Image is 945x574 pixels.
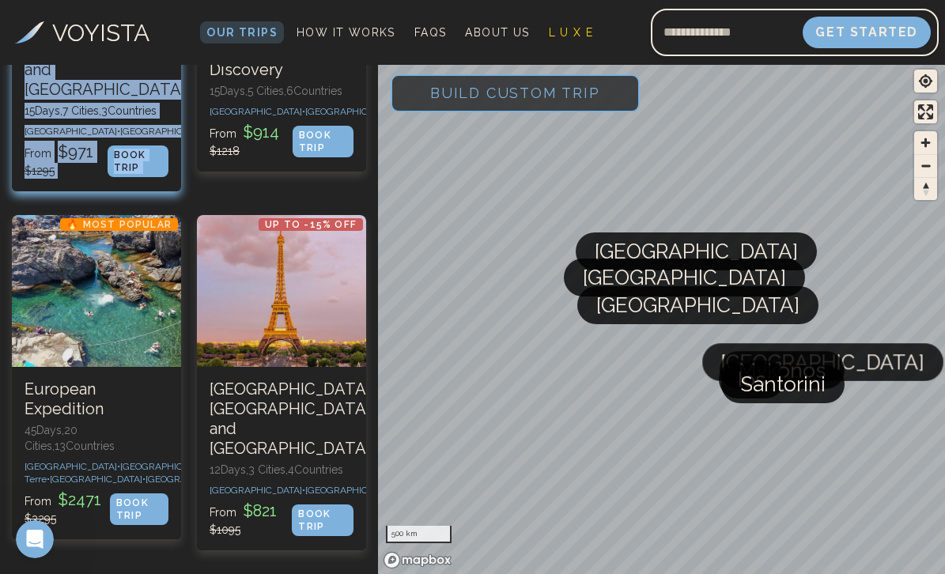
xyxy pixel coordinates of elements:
p: 15 Days, 5 Cities, 6 Countr ies [210,83,353,99]
p: 🔥 Most Popular [60,218,178,231]
a: Our Trips [200,21,284,43]
span: $ 1218 [210,145,240,157]
span: Build Custom Trip [405,59,626,127]
button: Find my location [914,70,937,93]
span: Ios [738,361,765,398]
span: About Us [465,26,529,39]
a: How It Works [290,21,402,43]
span: $ 1095 [210,523,240,536]
span: L U X E [549,26,594,39]
span: FAQs [414,26,447,39]
h3: [GEOGRAPHIC_DATA] and [GEOGRAPHIC_DATA] [25,40,168,100]
iframe: Intercom live chat [16,520,54,558]
a: L U X E [542,21,600,43]
span: Santorini [740,365,826,403]
span: Reset bearing to north [914,178,937,200]
p: Up to -15% OFF [259,218,363,231]
div: BOOK TRIP [292,504,353,536]
button: Enter fullscreen [914,100,937,123]
p: From [25,141,108,179]
span: [GEOGRAPHIC_DATA] • [25,461,120,472]
h3: [GEOGRAPHIC_DATA], [GEOGRAPHIC_DATA], and [GEOGRAPHIC_DATA] [210,380,353,459]
span: $ 821 [240,501,280,520]
button: Zoom out [914,154,937,177]
span: $ 2471 [55,490,104,509]
p: From [210,500,292,538]
span: $ 971 [55,142,96,161]
a: VOYISTA [15,15,149,51]
h3: VOYISTA [52,15,149,51]
a: London, Paris, and RomeUp to -15% OFF[GEOGRAPHIC_DATA], [GEOGRAPHIC_DATA], and [GEOGRAPHIC_DATA]1... [197,215,366,550]
div: BOOK TRIP [110,493,168,525]
div: BOOK TRIP [293,126,353,157]
button: Build Custom Trip [391,74,640,112]
span: [GEOGRAPHIC_DATA] • [120,126,216,137]
a: FAQs [408,21,453,43]
p: 12 Days, 3 Cities, 4 Countr ies [210,462,353,478]
img: Voyista Logo [15,21,44,43]
span: [GEOGRAPHIC_DATA] • [305,485,401,496]
span: Our Trips [206,26,278,39]
span: $ 914 [240,123,282,142]
span: Mykonos [739,351,826,389]
a: Mapbox homepage [383,551,452,569]
span: $ 1295 [25,164,55,177]
span: [GEOGRAPHIC_DATA] • [50,474,146,485]
button: Zoom in [914,131,937,154]
span: [GEOGRAPHIC_DATA] • [210,485,305,496]
h3: European Expedition [25,380,168,419]
button: Reset bearing to north [914,177,937,200]
a: European Expedition🔥 Most PopularEuropean Expedition45Days,20 Cities,13Countries[GEOGRAPHIC_DATA]... [12,215,181,539]
span: [GEOGRAPHIC_DATA] [583,259,786,296]
span: [GEOGRAPHIC_DATA] • [146,474,241,485]
input: Email address [651,13,803,51]
button: Get Started [803,17,931,48]
span: [GEOGRAPHIC_DATA] • [210,106,305,117]
p: From [210,121,293,159]
p: 15 Days, 7 Cities, 3 Countr ies [25,103,168,119]
span: [GEOGRAPHIC_DATA] [595,232,798,270]
canvas: Map [378,62,945,574]
span: [GEOGRAPHIC_DATA] [721,343,924,381]
p: 45 Days, 20 Cities, 13 Countr ies [25,422,168,454]
span: [GEOGRAPHIC_DATA] • [25,126,120,137]
div: 500 km [386,526,452,543]
p: From [25,489,110,527]
span: [GEOGRAPHIC_DATA] • [305,106,401,117]
span: $ 3295 [25,512,56,525]
span: How It Works [297,26,395,39]
span: Zoom out [914,155,937,177]
span: [GEOGRAPHIC_DATA] • [120,461,216,472]
div: BOOK TRIP [108,145,168,177]
span: [GEOGRAPHIC_DATA] [596,286,799,324]
a: About Us [459,21,535,43]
